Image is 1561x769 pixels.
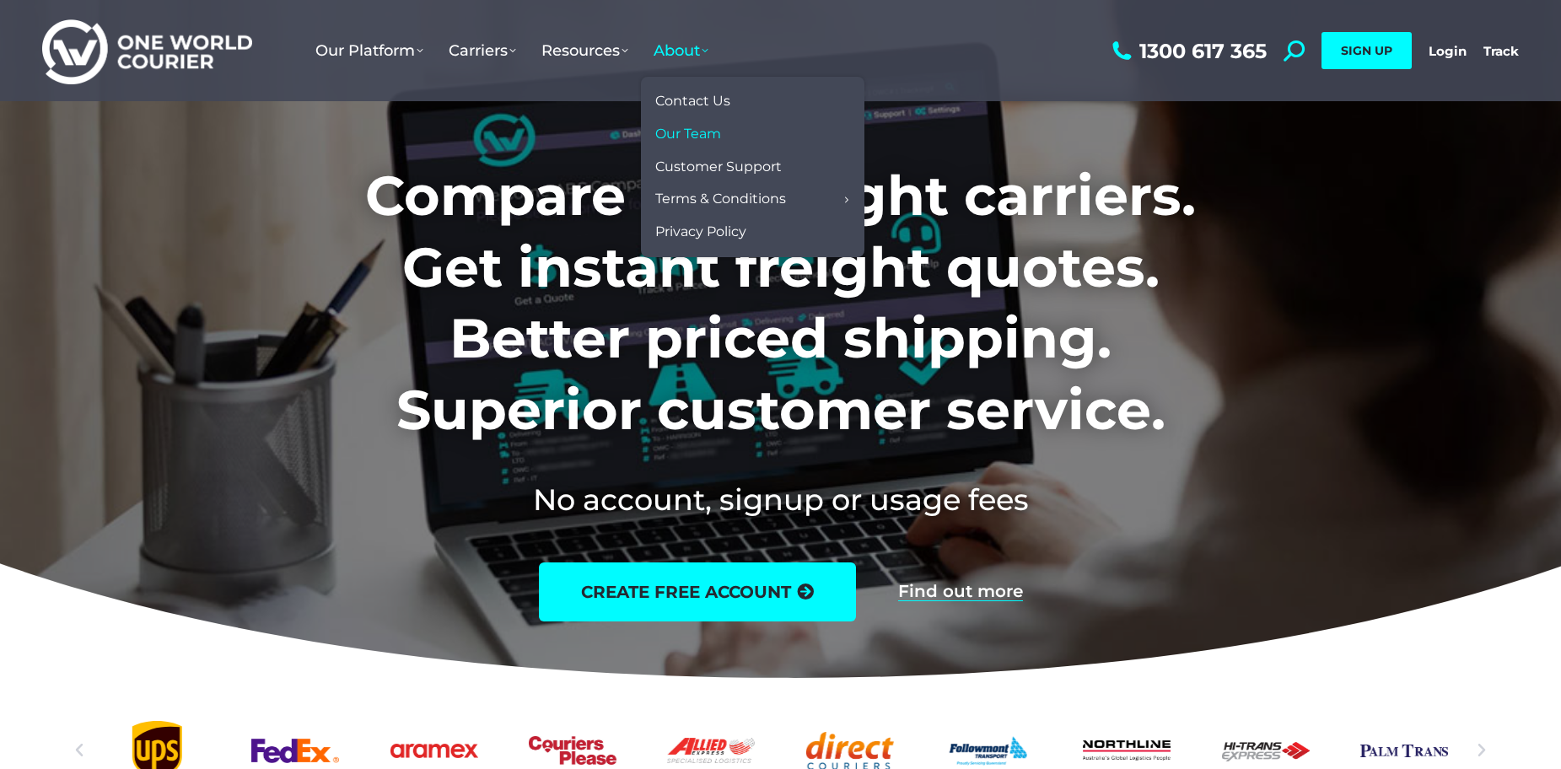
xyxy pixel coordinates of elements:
a: Carriers [436,24,529,77]
a: Terms & Conditions [649,183,856,216]
img: One World Courier [42,17,252,85]
a: Contact Us [649,85,856,118]
a: 1300 617 365 [1108,40,1267,62]
span: Carriers [449,41,516,60]
a: Login [1429,43,1467,59]
a: Find out more [898,583,1023,601]
span: Terms & Conditions [655,191,786,208]
span: Privacy Policy [655,223,746,241]
span: Resources [541,41,628,60]
a: Our Platform [303,24,436,77]
a: Customer Support [649,151,856,184]
a: Resources [529,24,641,77]
a: Track [1483,43,1519,59]
a: Our Team [649,118,856,151]
h1: Compare top freight carriers. Get instant freight quotes. Better priced shipping. Superior custom... [254,160,1307,445]
a: About [641,24,721,77]
a: create free account [539,562,856,621]
a: Privacy Policy [649,216,856,249]
span: Customer Support [655,159,782,176]
h2: No account, signup or usage fees [254,479,1307,520]
span: Our Platform [315,41,423,60]
span: Our Team [655,126,721,143]
span: Contact Us [655,93,730,110]
a: SIGN UP [1321,32,1412,69]
span: About [654,41,708,60]
span: SIGN UP [1341,43,1392,58]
